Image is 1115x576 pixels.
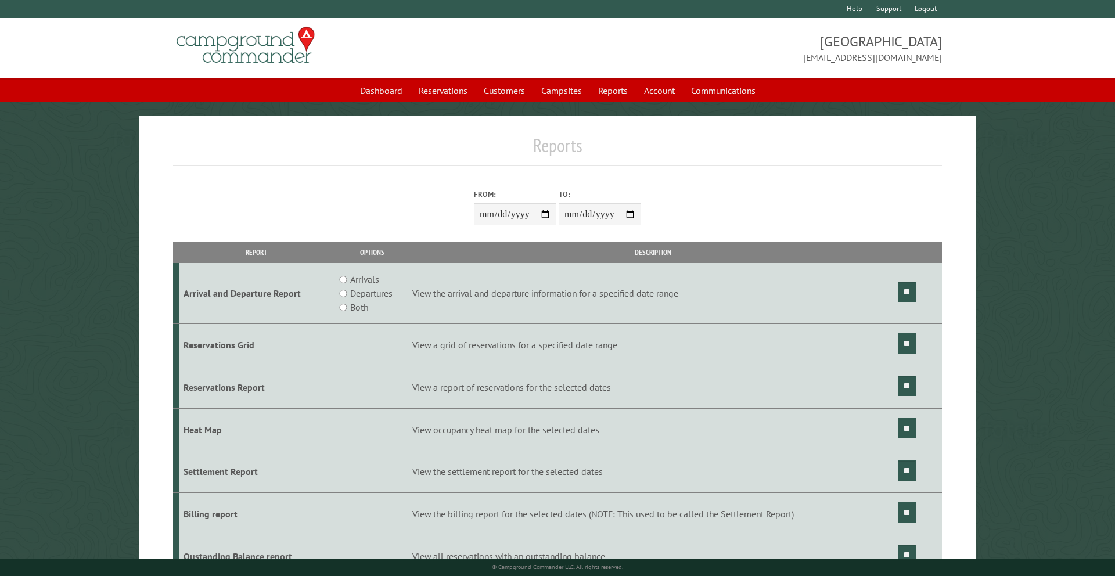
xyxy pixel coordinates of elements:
[350,300,368,314] label: Both
[173,134,943,166] h1: Reports
[350,286,393,300] label: Departures
[410,408,895,451] td: View occupancy heat map for the selected dates
[179,263,335,324] td: Arrival and Departure Report
[477,80,532,102] a: Customers
[179,408,335,451] td: Heat Map
[410,493,895,535] td: View the billing report for the selected dates (NOTE: This used to be called the Settlement Report)
[557,32,942,64] span: [GEOGRAPHIC_DATA] [EMAIL_ADDRESS][DOMAIN_NAME]
[684,80,762,102] a: Communications
[334,242,410,262] th: Options
[410,324,895,366] td: View a grid of reservations for a specified date range
[410,366,895,408] td: View a report of reservations for the selected dates
[474,189,556,200] label: From:
[179,366,335,408] td: Reservations Report
[410,451,895,493] td: View the settlement report for the selected dates
[179,451,335,493] td: Settlement Report
[179,493,335,535] td: Billing report
[179,242,335,262] th: Report
[353,80,409,102] a: Dashboard
[534,80,589,102] a: Campsites
[637,80,682,102] a: Account
[559,189,641,200] label: To:
[410,263,895,324] td: View the arrival and departure information for a specified date range
[350,272,379,286] label: Arrivals
[591,80,635,102] a: Reports
[410,242,895,262] th: Description
[412,80,474,102] a: Reservations
[492,563,623,571] small: © Campground Commander LLC. All rights reserved.
[179,324,335,366] td: Reservations Grid
[173,23,318,68] img: Campground Commander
